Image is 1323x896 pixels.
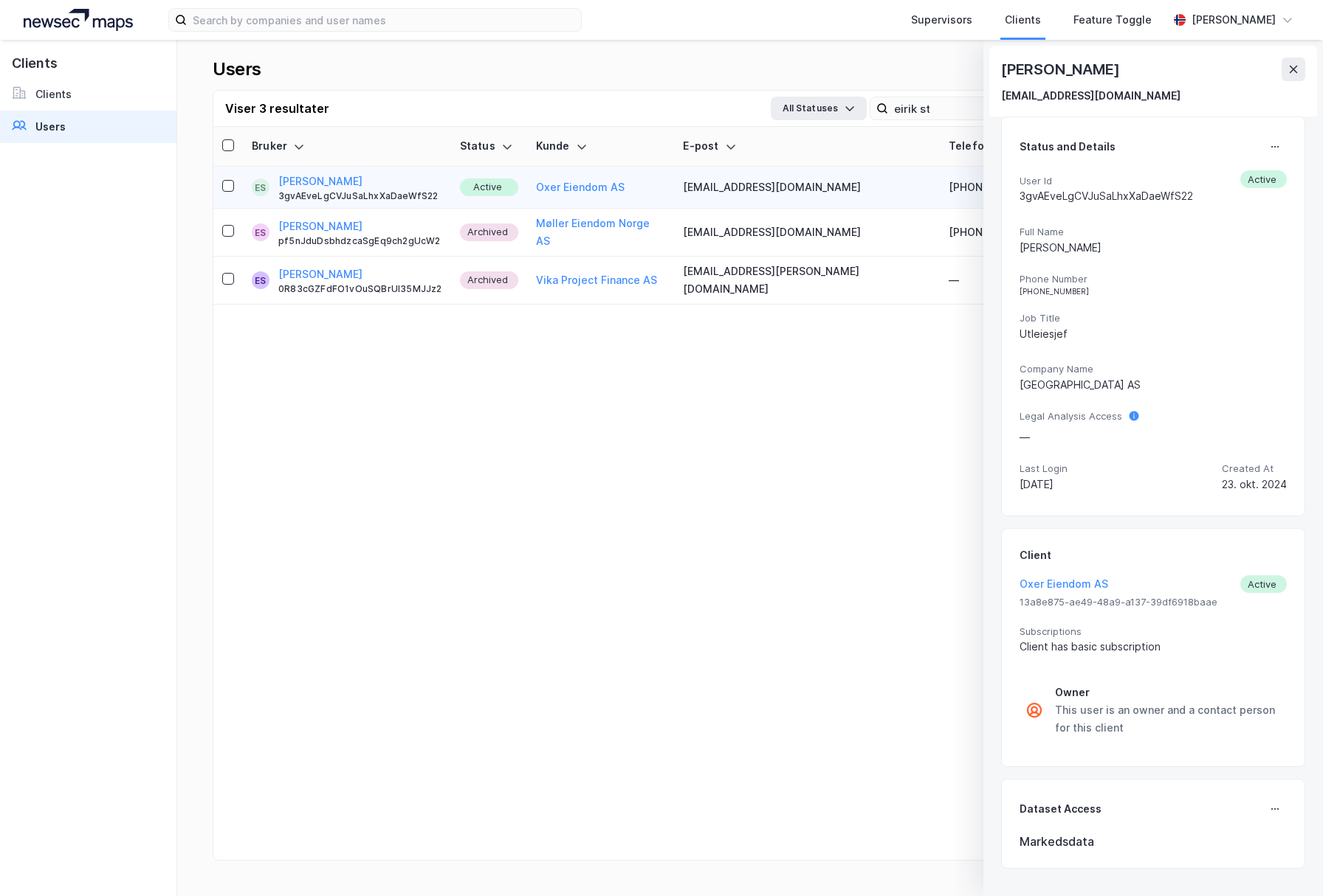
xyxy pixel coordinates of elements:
[1020,462,1068,475] span: Last Login
[674,209,939,257] td: [EMAIL_ADDRESS][DOMAIN_NAME]
[1249,825,1323,896] iframe: Chat Widget
[278,173,362,190] button: [PERSON_NAME]
[1020,226,1287,238] span: Full Name
[536,271,657,289] button: Vika Project Finance AS
[674,167,939,209] td: [EMAIL_ADDRESS][DOMAIN_NAME]
[1020,187,1193,205] div: 3gvAEveLgCVJuSaLhxXaDaeWfS22
[1020,638,1287,656] div: Client has basic subscription
[278,265,362,283] button: [PERSON_NAME]
[1073,11,1152,29] div: Feature Toggle
[255,178,266,196] div: ES
[1020,428,1122,446] div: —
[536,215,666,250] button: Møller Eiendom Norge AS
[1055,684,1281,701] div: Owner
[255,223,266,241] div: ES
[1020,800,1102,818] div: Dataset Access
[35,86,72,103] div: Clients
[255,271,266,289] div: ES
[1249,825,1323,896] div: Kontrollprogram for chat
[1020,239,1287,257] div: [PERSON_NAME]
[683,139,930,153] div: E-post
[1020,575,1108,593] button: Oxer Eiendom AS
[1020,287,1287,296] div: [PHONE_NUMBER]
[278,283,442,295] div: 0R83cGZFdFO1vOuSQBrUl35MJJz2
[278,235,442,247] div: pf5nJduDsbhdzcaSgEq9ch2gUcW2
[1001,87,1181,105] div: [EMAIL_ADDRESS][DOMAIN_NAME]
[911,11,972,29] div: Supervisors
[949,178,1052,196] div: [PHONE_NUMBER]
[278,190,442,202] div: 3gvAEveLgCVJuSaLhxXaDaeWfS22
[536,139,666,153] div: Kunde
[1222,476,1287,493] div: 23. okt. 2024
[252,139,442,153] div: Bruker
[1020,175,1193,187] span: User Id
[940,257,1061,305] td: —
[1020,273,1287,285] span: Phone Number
[1020,410,1122,423] span: Legal Analysis Access
[771,97,867,120] button: All Statuses
[1020,546,1051,564] div: Client
[1222,462,1287,475] span: Created At
[187,9,575,31] input: Search by companies and user names
[1020,312,1287,324] span: Job Title
[225,100,329,117] div: Viser 3 resultater
[1005,11,1041,29] div: Clients
[674,257,939,305] td: [EMAIL_ADDRESS][PERSON_NAME][DOMAIN_NAME]
[1020,376,1287,394] div: [GEOGRAPHIC_DATA] AS
[24,9,133,31] img: logo.a4113a55bc3d86da70a041830d287a7e.svg
[1192,11,1276,29] div: [PERSON_NAME]
[35,118,66,136] div: Users
[949,223,1052,241] div: [PHONE_NUMBER]
[1020,625,1287,638] span: Subscriptions
[460,139,518,153] div: Status
[1020,476,1068,493] div: [DATE]
[1020,833,1287,850] div: Markedsdata
[278,218,362,235] button: [PERSON_NAME]
[1020,596,1287,608] span: 13a8e875-ae49-48a9-a137-39df6918baae
[1020,325,1287,343] div: Utleiesjef
[1020,363,1287,375] span: Company Name
[1001,58,1122,81] div: [PERSON_NAME]
[888,97,1091,119] input: Search user by name, email or client
[949,139,1052,153] div: Telefonnummer
[536,178,625,196] button: Oxer Eiendom AS
[213,58,261,81] div: Users
[1055,701,1281,737] div: This user is an owner and a contact person for this client
[1020,138,1116,156] div: Status and Details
